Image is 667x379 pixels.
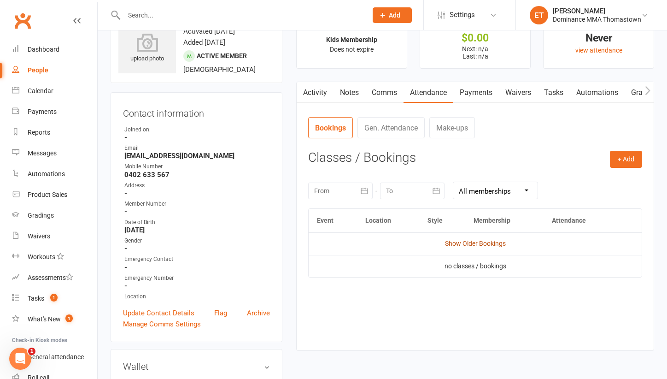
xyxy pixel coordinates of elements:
div: Gradings [28,212,54,219]
span: 1 [50,294,58,302]
strong: - [124,282,270,290]
a: Gradings [12,205,97,226]
time: Activated [DATE] [183,27,235,36]
a: Waivers [12,226,97,247]
strong: Kids Membership [326,36,377,43]
a: Automations [570,82,625,103]
a: Messages [12,143,97,164]
a: Make-ups [429,117,475,138]
a: Assessments [12,267,97,288]
span: [DEMOGRAPHIC_DATA] [183,65,256,74]
h3: Contact information [123,105,270,118]
div: upload photo [118,33,176,64]
div: Gender [124,237,270,245]
div: Joined on: [124,125,270,134]
strong: - [124,133,270,142]
strong: - [124,189,270,197]
button: + Add [610,151,642,167]
div: Date of Birth [124,218,270,227]
a: Automations [12,164,97,184]
th: Attendance [544,209,618,232]
a: Gen. Attendance [357,117,425,138]
div: Tasks [28,295,44,302]
div: Automations [28,170,65,178]
a: Payments [12,101,97,122]
strong: [DATE] [124,226,270,234]
strong: - [124,244,270,253]
div: Never [552,33,645,43]
div: Reports [28,129,50,136]
div: Location [124,292,270,301]
div: People [28,66,48,74]
div: Dashboard [28,46,59,53]
span: Add [389,12,400,19]
h3: Classes / Bookings [308,151,642,165]
strong: - [124,207,270,216]
div: Assessments [28,274,73,281]
a: Show Older Bookings [445,240,506,247]
iframe: Intercom live chat [9,348,31,370]
a: Notes [333,82,365,103]
a: General attendance kiosk mode [12,347,97,367]
a: Clubworx [11,9,34,32]
div: What's New [28,315,61,323]
a: view attendance [575,47,622,54]
a: What's New1 [12,309,97,330]
th: Location [357,209,419,232]
div: Address [124,181,270,190]
th: Event [309,209,357,232]
span: 1 [65,314,73,322]
a: Waivers [499,82,538,103]
time: Added [DATE] [183,38,225,47]
a: Payments [453,82,499,103]
strong: - [124,263,270,272]
div: ET [530,6,548,24]
a: Attendance [404,82,453,103]
div: Messages [28,149,57,157]
div: $0.00 [428,33,522,43]
span: Active member [197,52,247,59]
strong: 0402 633 567 [124,171,270,179]
div: Email [124,144,270,153]
a: Tasks [538,82,570,103]
div: Payments [28,108,57,115]
a: Dashboard [12,39,97,60]
input: Search... [121,9,361,22]
a: People [12,60,97,81]
button: Add [373,7,412,23]
div: Emergency Contact [124,255,270,264]
div: Emergency Number [124,274,270,283]
div: Waivers [28,232,50,240]
div: Product Sales [28,191,67,198]
a: Bookings [308,117,353,138]
strong: [EMAIL_ADDRESS][DOMAIN_NAME] [124,152,270,160]
span: Does not expire [330,46,374,53]
div: Member Number [124,200,270,208]
p: Next: n/a Last: n/a [428,45,522,60]
span: Settings [450,5,475,25]
a: Tasks 1 [12,288,97,309]
a: Flag [214,308,227,319]
div: Mobile Number [124,162,270,171]
a: Workouts [12,247,97,267]
a: Reports [12,122,97,143]
a: Product Sales [12,184,97,205]
a: Manage Comms Settings [123,319,201,330]
td: no classes / bookings [309,255,642,277]
h3: Wallet [123,361,270,372]
div: [PERSON_NAME] [553,7,641,15]
a: Archive [247,308,270,319]
a: Activity [297,82,333,103]
a: Update Contact Details [123,308,194,319]
div: Calendar [28,87,53,95]
div: Workouts [28,253,55,261]
th: Style [419,209,466,232]
div: Dominance MMA Thomastown [553,15,641,24]
span: 1 [28,348,35,355]
th: Membership [465,209,543,232]
a: Calendar [12,81,97,101]
a: Comms [365,82,404,103]
div: General attendance [28,353,84,361]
